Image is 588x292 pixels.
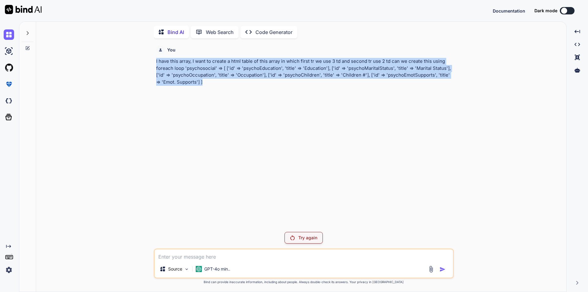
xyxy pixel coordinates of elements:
[196,266,202,272] img: GPT-4o mini
[4,46,14,56] img: ai-studio
[4,63,14,73] img: githubLight
[206,28,234,36] p: Web Search
[4,29,14,40] img: chat
[156,58,453,85] p: I have this array, I want to create a html table of this array in which first tr we use 3 td and ...
[168,266,182,272] p: Source
[290,235,295,240] img: Retry
[298,235,317,241] p: Try again
[5,5,42,14] img: Bind AI
[439,266,446,272] img: icon
[4,265,14,275] img: settings
[255,28,292,36] p: Code Generator
[168,28,184,36] p: Bind AI
[167,47,175,53] h6: You
[204,266,230,272] p: GPT-4o min..
[534,8,557,14] span: Dark mode
[4,79,14,89] img: premium
[493,8,525,13] span: Documentation
[184,267,189,272] img: Pick Models
[4,96,14,106] img: darkCloudIdeIcon
[154,280,454,284] p: Bind can provide inaccurate information, including about people. Always double-check its answers....
[428,266,435,273] img: attachment
[493,8,525,14] button: Documentation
